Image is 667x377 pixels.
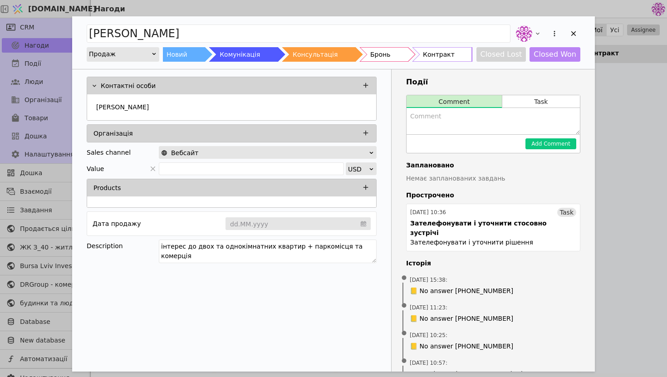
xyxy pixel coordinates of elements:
[167,47,187,62] div: Новий
[406,191,580,200] h4: Прострочено
[400,350,409,373] span: •
[361,219,366,228] svg: calendar
[502,95,580,108] button: Task
[400,322,409,345] span: •
[410,238,533,247] div: Зателефонувати і уточнити рішення
[220,47,260,62] div: Комунікація
[89,48,151,60] div: Продаж
[87,146,131,159] div: Sales channel
[410,359,447,367] span: [DATE] 10:57 :
[410,286,513,296] span: 📒 No answer [PHONE_NUMBER]
[406,259,580,268] h4: Історія
[423,47,455,62] div: Контракт
[407,95,502,108] button: Comment
[476,47,526,62] button: Closed Lost
[406,77,580,88] h3: Події
[161,150,167,156] img: online-store.svg
[93,217,141,230] div: Дата продажу
[410,304,447,312] span: [DATE] 11:23 :
[96,103,149,112] p: [PERSON_NAME]
[93,183,121,193] p: Products
[410,276,447,284] span: [DATE] 15:38 :
[530,47,580,62] button: Closed Won
[410,219,576,238] div: Зателефонувати і уточнити стосовно зустрічі
[171,147,198,159] span: Вебсайт
[348,163,368,176] div: USD
[406,174,580,183] p: Немає запланованих завдань
[87,162,104,175] span: Value
[410,342,513,351] span: 📒 No answer [PHONE_NUMBER]
[293,47,338,62] div: Консультація
[400,294,409,318] span: •
[410,331,447,339] span: [DATE] 10:25 :
[93,129,133,138] p: Організація
[370,47,390,62] div: Бронь
[87,240,159,252] div: Description
[101,81,156,91] p: Контактні особи
[410,314,513,323] span: 📒 No answer [PHONE_NUMBER]
[72,16,595,372] div: Add Opportunity
[516,25,532,42] img: de
[410,208,446,216] div: [DATE] 10:36
[159,240,377,263] textarea: інтерес до двох та однокімнатних квартир + паркомісця та комерція
[400,267,409,290] span: •
[557,208,576,217] div: Task
[406,161,580,170] h4: Заплановано
[525,138,576,149] button: Add Comment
